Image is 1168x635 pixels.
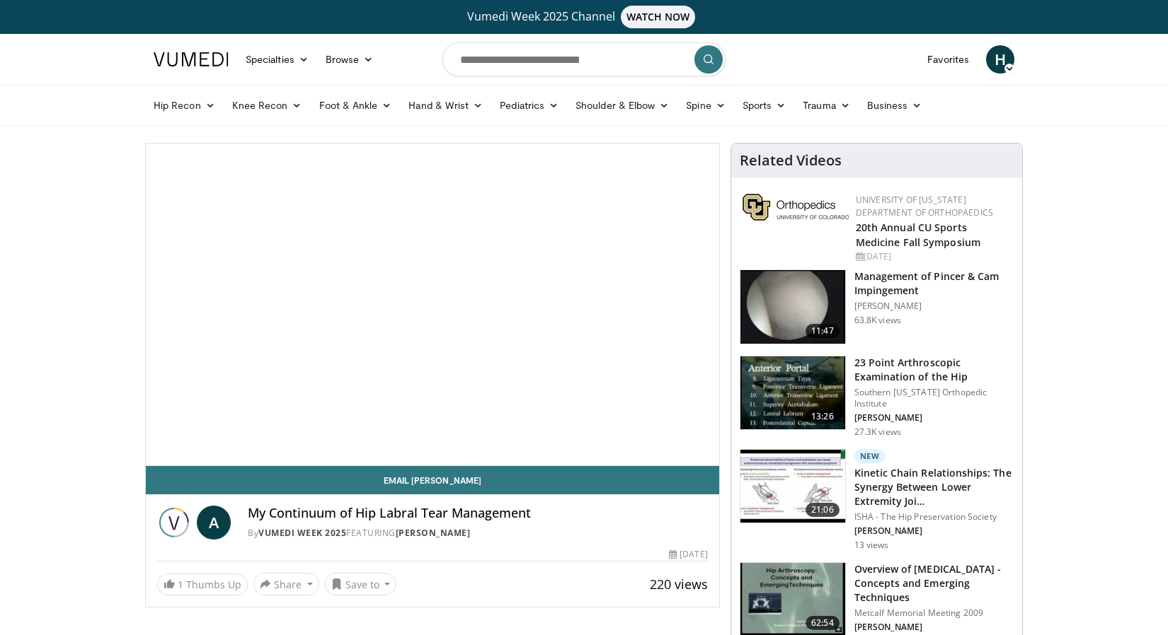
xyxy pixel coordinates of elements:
img: 32a4bfa3-d390-487e-829c-9985ff2db92b.150x105_q85_crop-smart_upscale.jpg [740,450,845,523]
input: Search topics, interventions [442,42,726,76]
a: Trauma [794,91,859,120]
a: Vumedi Week 2025 [258,527,346,539]
a: Specialties [237,45,317,74]
a: University of [US_STATE] Department of Orthopaedics [856,194,993,219]
a: 20th Annual CU Sports Medicine Fall Symposium [856,221,980,249]
a: Vumedi Week 2025 ChannelWATCH NOW [156,6,1012,28]
img: oa8B-rsjN5HfbTbX4xMDoxOjBrO-I4W8.150x105_q85_crop-smart_upscale.jpg [740,356,845,430]
p: Metcalf Memorial Meeting 2009 [854,607,1014,619]
a: Knee Recon [224,91,311,120]
h3: Overview of [MEDICAL_DATA] - Concepts and Emerging Techniques [854,562,1014,605]
a: H [986,45,1014,74]
h3: Kinetic Chain Relationships: The Synergy Between Lower Extremity Joi… [854,466,1014,508]
p: 13 views [854,540,889,551]
button: Save to [325,573,397,595]
p: [PERSON_NAME] [854,525,1014,537]
img: 38483_0000_3.png.150x105_q85_crop-smart_upscale.jpg [740,270,845,344]
a: Foot & Ankle [311,91,401,120]
a: Business [859,91,931,120]
span: 220 views [650,576,708,593]
span: WATCH NOW [621,6,696,28]
a: Spine [677,91,733,120]
h4: My Continuum of Hip Labral Tear Management [248,506,708,521]
span: 1 [178,578,183,591]
img: 355603a8-37da-49b6-856f-e00d7e9307d3.png.150x105_q85_autocrop_double_scale_upscale_version-0.2.png [743,194,849,221]
p: [PERSON_NAME] [854,622,1014,633]
p: ISHA - The Hip Preservation Society [854,511,1014,523]
button: Share [253,573,319,595]
a: Sports [734,91,795,120]
img: VuMedi Logo [154,52,229,66]
a: Hand & Wrist [400,91,491,120]
img: Vumedi Week 2025 [157,506,191,540]
a: 11:47 Management of Pincer & Cam Impingement [PERSON_NAME] 63.8K views [740,269,1014,344]
div: [DATE] [856,250,1011,263]
h4: Related Videos [740,152,842,169]
div: [DATE] [669,548,707,561]
span: 62:54 [806,616,840,630]
a: Hip Recon [145,91,224,120]
h3: Management of Pincer & Cam Impingement [854,269,1014,298]
span: 21:06 [806,503,840,517]
a: 13:26 23 Point Arthroscopic Examination of the Hip Southern [US_STATE] Orthopedic Institute [PERS... [740,356,1014,438]
a: Browse [317,45,382,74]
div: By FEATURING [248,527,708,540]
a: Email [PERSON_NAME] [146,466,719,494]
a: [PERSON_NAME] [396,527,471,539]
a: 1 Thumbs Up [157,573,248,595]
p: [PERSON_NAME] [854,301,1014,312]
a: Shoulder & Elbow [567,91,677,120]
p: 27.3K views [854,426,901,438]
p: [PERSON_NAME] [854,412,1014,424]
span: 11:47 [806,324,840,338]
a: Favorites [919,45,978,74]
a: 21:06 New Kinetic Chain Relationships: The Synergy Between Lower Extremity Joi… ISHA - The Hip Pr... [740,449,1014,551]
p: Southern [US_STATE] Orthopedic Institute [854,387,1014,409]
p: New [854,449,886,463]
span: 13:26 [806,409,840,424]
h3: 23 Point Arthroscopic Examination of the Hip [854,356,1014,384]
video-js: Video Player [146,144,719,466]
p: 63.8K views [854,315,901,326]
a: Pediatrics [491,91,567,120]
a: A [197,506,231,540]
